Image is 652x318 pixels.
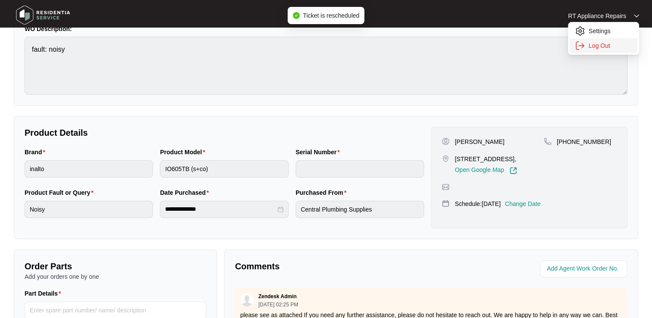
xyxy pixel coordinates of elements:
[509,167,517,175] img: Link-External
[455,200,500,208] p: Schedule: [DATE]
[568,12,626,20] p: RT Appliance Repairs
[25,260,206,272] p: Order Parts
[25,37,627,95] textarea: fault: noisy
[296,148,343,156] label: Serial Number
[505,200,541,208] p: Change Date
[25,188,97,197] label: Product Fault or Query
[13,2,73,28] img: residentia service logo
[547,264,622,274] input: Add Agent Work Order No.
[25,201,153,218] input: Product Fault or Query
[258,293,296,300] p: Zendesk Admin
[25,148,49,156] label: Brand
[442,137,449,145] img: user-pin
[575,41,585,51] img: settings icon
[293,12,299,19] span: check-circle
[160,188,212,197] label: Date Purchased
[258,302,298,307] p: [DATE] 02:25 PM
[25,289,65,298] label: Part Details
[160,160,288,178] input: Product Model
[296,188,350,197] label: Purchased From
[589,41,632,50] p: Log Out
[303,12,359,19] span: Ticket is rescheduled
[296,201,424,218] input: Purchased From
[455,137,504,146] p: [PERSON_NAME]
[442,200,449,207] img: map-pin
[455,167,517,175] a: Open Google Map
[240,293,253,306] img: user.svg
[165,205,275,214] input: Date Purchased
[455,155,517,163] p: [STREET_ADDRESS],
[634,14,639,18] img: dropdown arrow
[25,127,424,139] p: Product Details
[25,160,153,178] input: Brand
[557,137,611,146] p: [PHONE_NUMBER]
[296,160,424,178] input: Serial Number
[589,27,632,35] p: Settings
[575,26,585,36] img: settings icon
[25,272,206,281] p: Add your orders one by one
[160,148,209,156] label: Product Model
[442,155,449,162] img: map-pin
[544,137,552,145] img: map-pin
[235,260,425,272] p: Comments
[442,183,449,191] img: map-pin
